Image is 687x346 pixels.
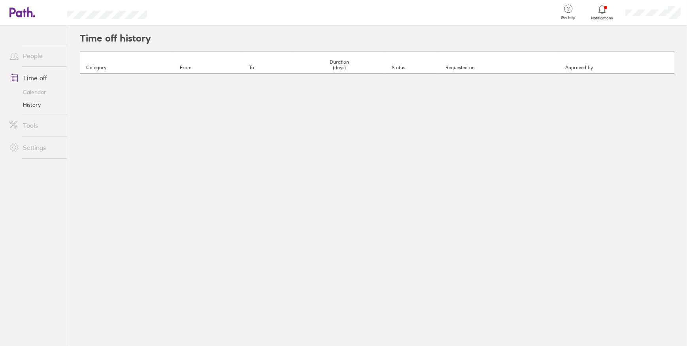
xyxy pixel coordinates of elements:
a: Notifications [589,4,615,21]
th: Category [80,51,174,74]
th: Approved by [559,51,674,74]
th: Status [385,51,439,74]
a: Settings [3,140,67,155]
a: Tools [3,117,67,133]
h2: Time off history [80,26,151,51]
a: History [3,98,67,111]
th: Duration (days) [294,51,385,74]
a: Time off [3,70,67,86]
span: Get help [556,15,581,20]
th: From [174,51,243,74]
th: Requested on [439,51,559,74]
span: Notifications [589,16,615,21]
a: People [3,48,67,64]
th: To [243,51,294,74]
a: Calendar [3,86,67,98]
